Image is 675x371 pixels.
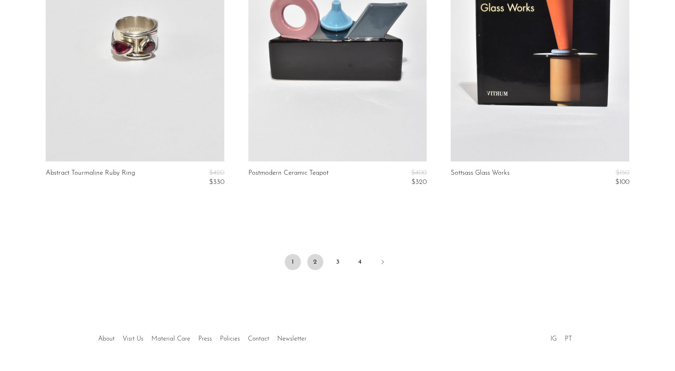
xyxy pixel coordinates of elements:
a: IG [550,336,557,342]
a: Material Care [151,336,190,342]
a: Contact [248,336,269,342]
a: Postmodern Ceramic Teapot [248,169,328,186]
span: $150 [616,169,629,176]
span: $100 [615,179,629,185]
span: 1 [285,254,301,270]
a: Next [375,254,391,272]
ul: Quick links [94,329,310,345]
a: Abstract Tourmaline Ruby Ring [46,169,135,186]
span: $400 [411,169,427,176]
a: Policies [220,336,240,342]
a: 4 [352,254,368,270]
span: $420 [209,169,224,176]
a: Sottsass Glass Works [451,169,510,186]
a: PT [565,336,572,342]
a: Visit Us [123,336,143,342]
a: 2 [307,254,323,270]
span: $320 [411,179,427,185]
a: Press [198,336,212,342]
a: 3 [330,254,346,270]
ul: Social Medias [546,329,576,345]
a: About [98,336,115,342]
span: $330 [209,179,224,185]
